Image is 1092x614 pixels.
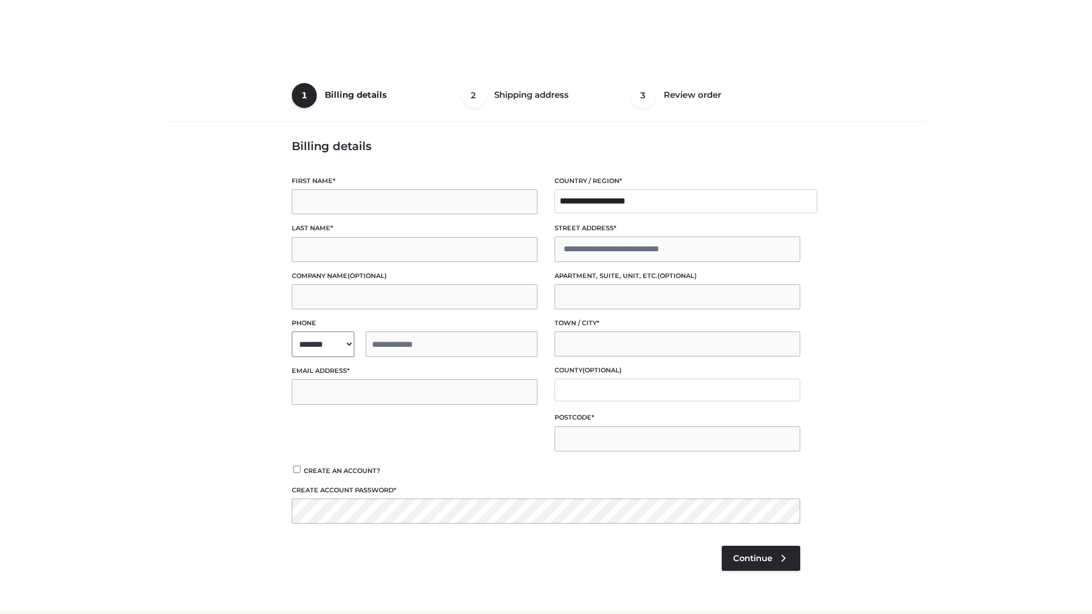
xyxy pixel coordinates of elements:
span: (optional) [657,272,697,280]
span: 1 [292,83,317,108]
label: Apartment, suite, unit, etc. [555,271,800,281]
label: Create account password [292,485,800,496]
span: (optional) [582,366,622,374]
span: Review order [664,89,721,100]
span: Continue [733,553,772,563]
label: Country / Region [555,176,800,186]
span: (optional) [348,272,387,280]
span: Shipping address [494,89,569,100]
label: Company name [292,271,537,281]
label: Town / City [555,318,800,329]
span: 2 [461,83,486,108]
label: Street address [555,223,800,234]
h3: Billing details [292,139,800,153]
label: Phone [292,318,537,329]
a: Continue [722,546,800,571]
label: Postcode [555,412,800,423]
span: Billing details [325,89,387,100]
span: 3 [631,83,656,108]
label: Email address [292,366,537,376]
label: First name [292,176,537,186]
input: Create an account? [292,466,302,473]
label: Last name [292,223,537,234]
label: County [555,365,800,376]
span: Create an account? [304,467,380,475]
